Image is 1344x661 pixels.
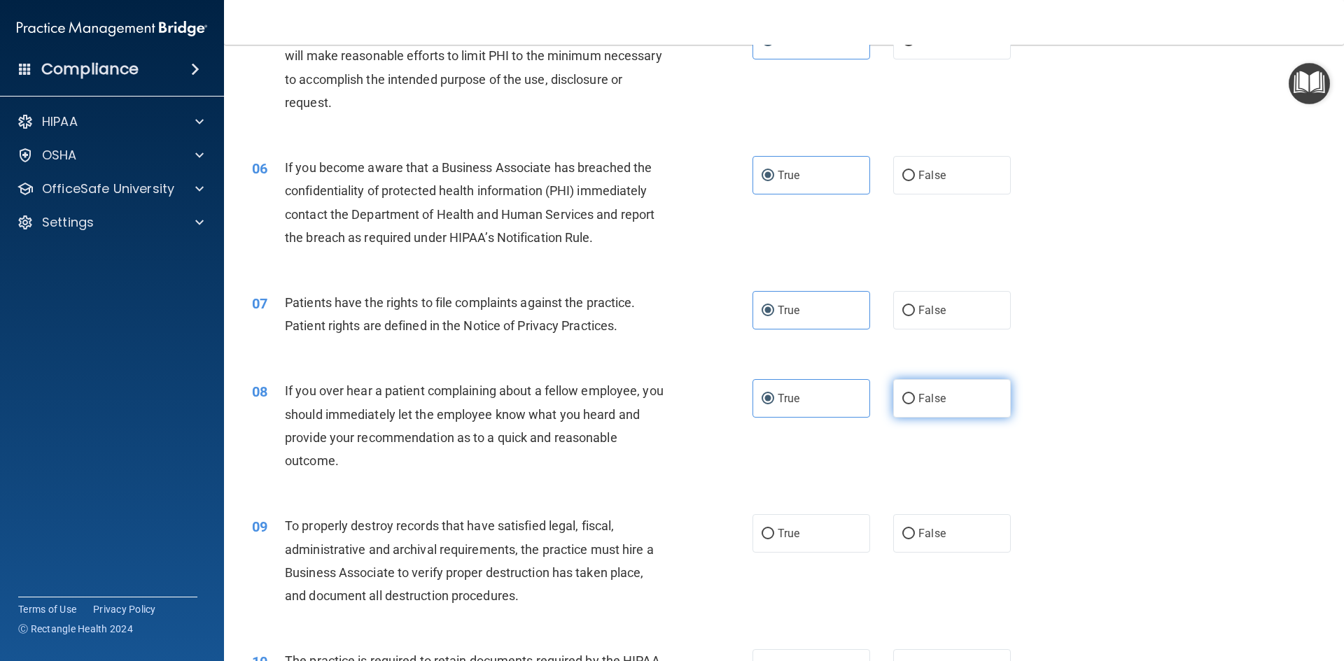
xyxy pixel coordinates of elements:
span: True [778,304,799,317]
button: Open Resource Center [1289,63,1330,104]
span: False [918,304,946,317]
a: OfficeSafe University [17,180,204,197]
span: False [918,527,946,540]
p: OfficeSafe University [42,180,174,197]
a: Settings [17,214,204,231]
p: Settings [42,214,94,231]
span: 09 [252,518,267,535]
input: False [902,394,915,404]
span: True [778,169,799,182]
input: True [762,171,774,181]
span: 06 [252,160,267,177]
input: True [762,529,774,539]
input: False [902,171,915,181]
span: True [778,527,799,540]
span: If you become aware that a Business Associate has breached the confidentiality of protected healt... [285,160,654,245]
p: OSHA [42,147,77,164]
a: HIPAA [17,113,204,130]
span: 08 [252,383,267,400]
input: False [902,306,915,316]
span: True [778,392,799,405]
span: False [918,169,946,182]
input: True [762,394,774,404]
span: False [918,392,946,405]
span: To properly destroy records that have satisfied legal, fiscal, administrative and archival requir... [285,518,654,603]
span: Patients have the rights to file complaints against the practice. Patient rights are defined in t... [285,295,636,333]
a: Terms of Use [18,602,76,616]
span: Ⓒ Rectangle Health 2024 [18,622,133,636]
p: HIPAA [42,113,78,130]
span: If you over hear a patient complaining about a fellow employee, you should immediately let the em... [285,383,664,468]
img: PMB logo [17,15,207,43]
input: True [762,306,774,316]
a: Privacy Policy [93,602,156,616]
a: OSHA [17,147,204,164]
span: 07 [252,295,267,312]
span: The Minimum Necessary Rule means that when disclosing PHI, you will make reasonable efforts to li... [285,25,664,110]
input: False [902,529,915,539]
h4: Compliance [41,59,139,79]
